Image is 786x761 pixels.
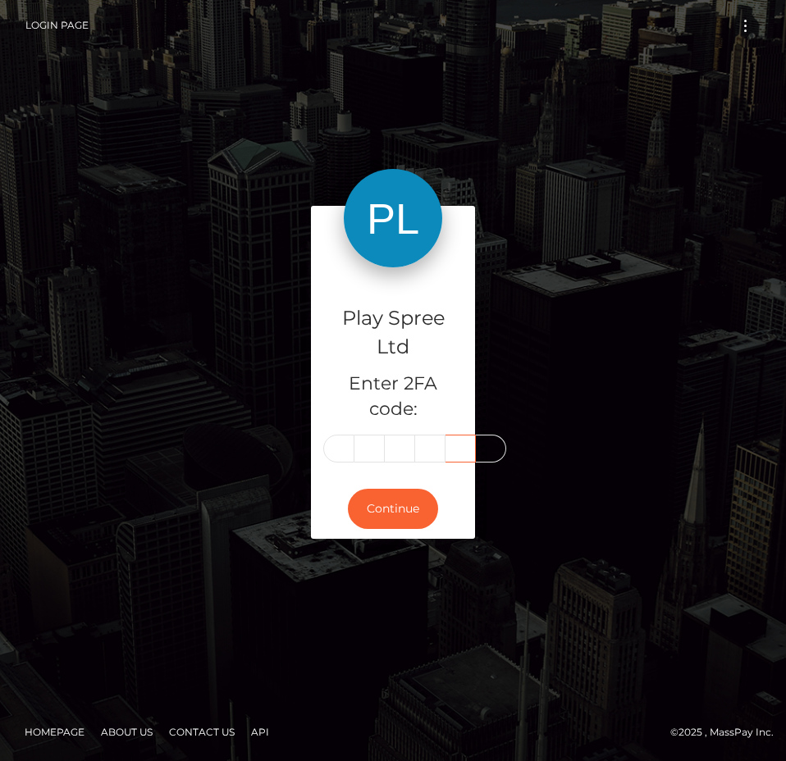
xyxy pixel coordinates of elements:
button: Toggle navigation [730,15,761,37]
a: Homepage [18,719,91,745]
button: Continue [348,489,438,529]
h4: Play Spree Ltd [323,304,463,362]
a: Contact Us [162,719,241,745]
img: Play Spree Ltd [344,169,442,267]
h5: Enter 2FA code: [323,371,463,422]
a: About Us [94,719,159,745]
a: Login Page [25,8,89,43]
div: © 2025 , MassPay Inc. [12,723,774,741]
a: API [244,719,276,745]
